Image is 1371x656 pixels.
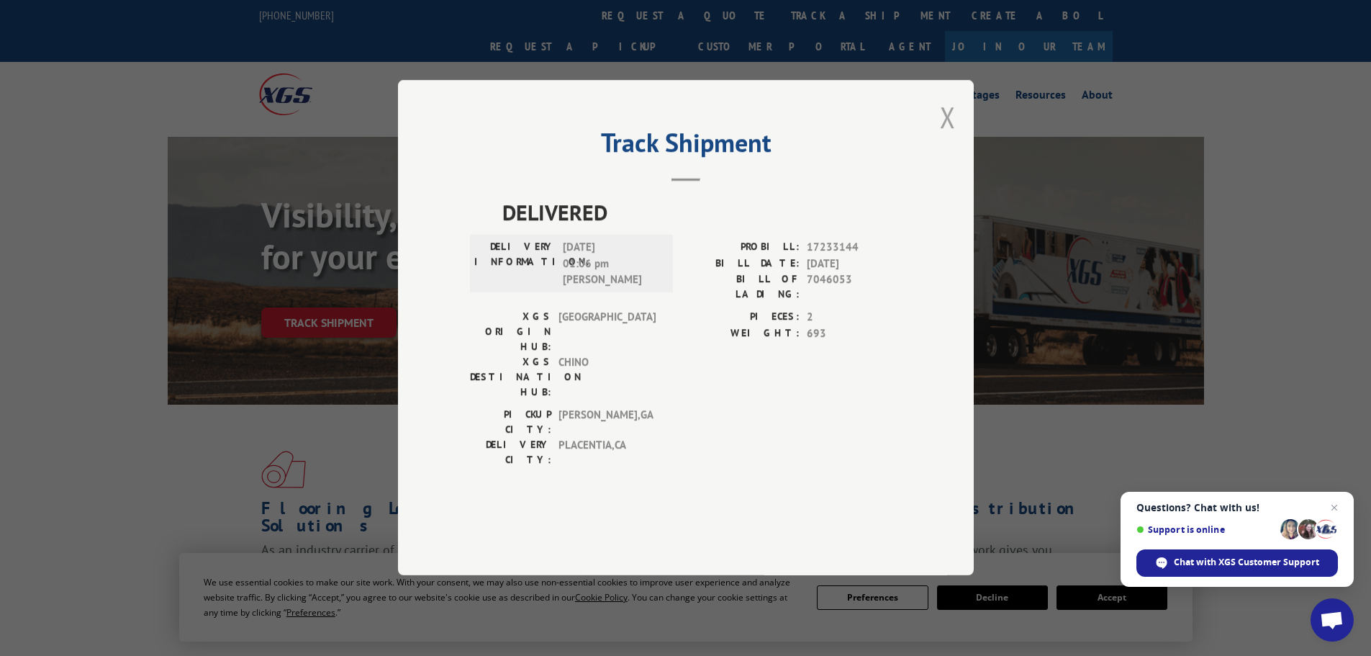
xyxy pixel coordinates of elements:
[558,438,656,468] span: PLACENTIA , CA
[1174,556,1319,569] span: Chat with XGS Customer Support
[807,240,902,256] span: 17233144
[1136,549,1338,577] div: Chat with XGS Customer Support
[686,240,800,256] label: PROBILL:
[470,408,551,438] label: PICKUP CITY:
[686,256,800,272] label: BILL DATE:
[470,438,551,468] label: DELIVERY CITY:
[807,325,902,342] span: 693
[474,240,556,289] label: DELIVERY INFORMATION:
[686,310,800,326] label: PIECES:
[470,310,551,355] label: XGS ORIGIN HUB:
[470,355,551,400] label: XGS DESTINATION HUB:
[807,256,902,272] span: [DATE]
[1136,502,1338,513] span: Questions? Chat with us!
[686,325,800,342] label: WEIGHT:
[558,355,656,400] span: CHINO
[940,98,956,136] button: Close modal
[558,408,656,438] span: [PERSON_NAME] , GA
[1311,598,1354,642] div: Open chat
[558,310,656,355] span: [GEOGRAPHIC_DATA]
[470,132,902,160] h2: Track Shipment
[1326,499,1343,516] span: Close chat
[807,272,902,302] span: 7046053
[563,240,660,289] span: [DATE] 01:06 pm [PERSON_NAME]
[807,310,902,326] span: 2
[502,197,902,229] span: DELIVERED
[686,272,800,302] label: BILL OF LADING:
[1136,524,1275,535] span: Support is online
